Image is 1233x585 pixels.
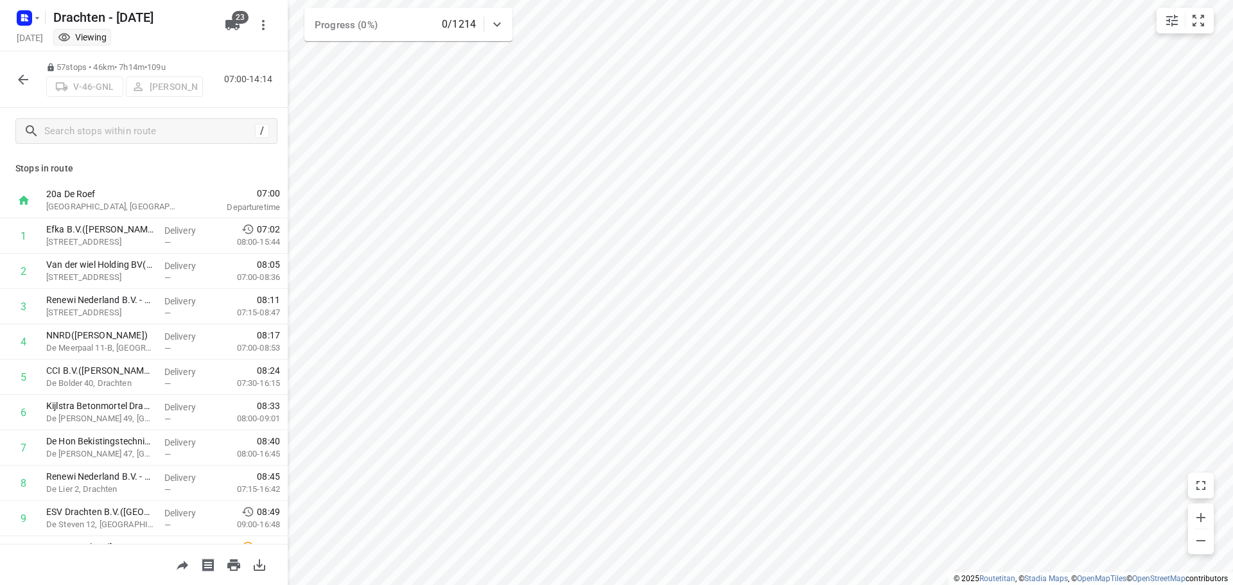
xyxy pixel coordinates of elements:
button: 23 [220,12,245,38]
span: 08:11 [257,293,280,306]
input: Search stops within route [44,121,255,141]
div: small contained button group [1157,8,1214,33]
p: 07:00-08:36 [216,271,280,284]
div: 3 [21,301,26,313]
p: Delivery [164,507,212,520]
p: Delivery [164,259,212,272]
span: 09:04 [257,541,280,554]
p: De Lier 2, Drachten [46,483,154,496]
span: 08:40 [257,435,280,448]
span: — [164,379,171,389]
div: You are currently in view mode. To make any changes, go to edit project. [58,31,107,44]
span: 08:05 [257,258,280,271]
div: / [255,124,269,138]
p: Feenstra Vlees(Dirk Jan Feenstra) [46,541,154,554]
p: 08:00-15:44 [216,236,280,249]
div: 2 [21,265,26,277]
p: De Hon Bekistingstechniek(Jan Kooijenga) [46,435,154,448]
p: Delivery [164,295,212,308]
span: Download route [247,558,272,570]
span: 109u [147,62,166,72]
a: Routetitan [979,574,1015,583]
span: 08:17 [257,329,280,342]
span: 23 [232,11,249,24]
p: 08:00-09:01 [216,412,280,425]
span: — [164,308,171,318]
li: © 2025 , © , © © contributors [954,574,1228,583]
span: 07:00 [195,187,280,200]
p: De [PERSON_NAME] 47, [GEOGRAPHIC_DATA] [46,448,154,460]
p: Renewi Nederland B.V. - CCD Drachten(Leo Claassen) [46,470,154,483]
span: — [164,273,171,283]
p: Renewi Nederland B.V. - Regio Noord Oost - Drachten - de Lier(Renze Kooistra) [46,293,154,306]
p: Delivery [164,471,212,484]
div: 7 [21,442,26,454]
p: De Meerpaal 11-B, Drachten [46,342,154,354]
button: Fit zoom [1185,8,1211,33]
span: — [164,450,171,459]
p: Departure time [195,201,280,214]
p: Delivery [164,542,212,555]
div: 8 [21,477,26,489]
p: 07:00-08:53 [216,342,280,354]
p: De Steven 12, [GEOGRAPHIC_DATA] [46,518,154,531]
div: 9 [21,512,26,525]
span: 08:33 [257,399,280,412]
div: Progress (0%)0/1214 [304,8,512,41]
div: 5 [21,371,26,383]
p: NNRD([PERSON_NAME]) [46,329,154,342]
p: 07:30-16:15 [216,377,280,390]
span: Share route [170,558,195,570]
p: Van der wiel Holding BV(Secretariaat) [46,258,154,271]
p: [GEOGRAPHIC_DATA], [GEOGRAPHIC_DATA] [46,200,180,213]
a: OpenMapTiles [1077,574,1126,583]
p: Stops in route [15,162,272,175]
p: ESV Drachten B.V.([GEOGRAPHIC_DATA]) [46,505,154,518]
span: • [144,62,147,72]
p: 07:15-08:47 [216,306,280,319]
p: 0/1214 [442,17,476,32]
p: Delivery [164,436,212,449]
span: 08:49 [257,505,280,518]
a: Stadia Maps [1024,574,1068,583]
p: Kijlstra Betonmortel Drachten B.V.(Yvonne Schipper) [46,399,154,412]
div: 6 [21,406,26,419]
p: CCI B.V.([PERSON_NAME]) [46,364,154,377]
span: 08:24 [257,364,280,377]
div: 4 [21,336,26,348]
span: Print shipping labels [195,558,221,570]
svg: Early [241,505,254,518]
svg: Early [241,223,254,236]
p: [STREET_ADDRESS] [46,236,154,249]
span: — [164,485,171,494]
p: Delivery [164,401,212,414]
p: 20a De Roef [46,188,180,200]
p: Delivery [164,224,212,237]
p: 07:15-16:42 [216,483,280,496]
p: 08:00-16:45 [216,448,280,460]
p: De [PERSON_NAME] 49, [GEOGRAPHIC_DATA] [46,412,154,425]
p: Efka B.V.(Heidi Veenstra) [46,223,154,236]
p: [STREET_ADDRESS] [46,306,154,319]
span: — [164,414,171,424]
span: — [164,520,171,530]
p: 57 stops • 46km • 7h14m [46,62,203,74]
a: OpenStreetMap [1132,574,1185,583]
span: 08:45 [257,470,280,483]
span: Print route [221,558,247,570]
div: 1 [21,230,26,242]
p: 09:00-16:48 [216,518,280,531]
span: — [164,344,171,353]
span: 07:02 [257,223,280,236]
p: 07:00-14:14 [224,73,277,86]
p: De Bolder 40, Drachten [46,377,154,390]
p: Delivery [164,365,212,378]
span: — [164,238,171,247]
p: [STREET_ADDRESS] [46,271,154,284]
button: Map settings [1159,8,1185,33]
span: Progress (0%) [315,19,378,31]
svg: Late [241,541,254,554]
p: Delivery [164,330,212,343]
